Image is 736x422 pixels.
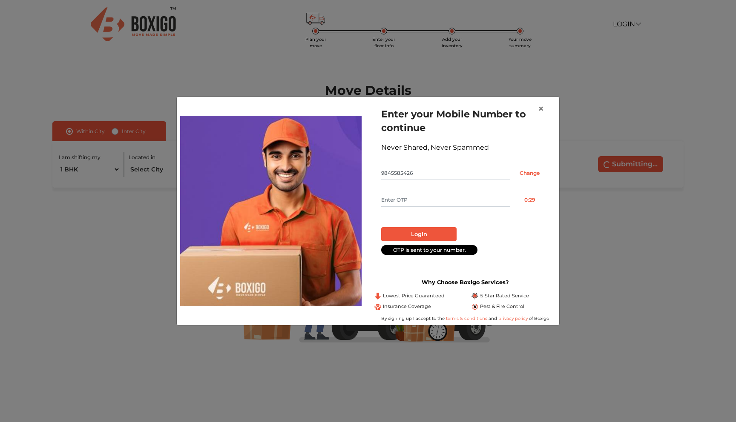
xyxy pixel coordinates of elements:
[374,279,556,285] h3: Why Choose Boxigo Services?
[383,292,445,299] span: Lowest Price Guaranteed
[381,245,477,255] div: OTP is sent to your number.
[381,166,510,180] input: Mobile No
[497,316,529,321] a: privacy policy
[381,193,510,207] input: Enter OTP
[381,107,549,134] h1: Enter your Mobile Number to continue
[381,227,457,242] button: Login
[510,193,549,207] button: 0:29
[510,166,549,180] input: Change
[538,103,544,115] span: ×
[480,292,529,299] span: 5 Star Rated Service
[446,316,489,321] a: terms & conditions
[180,116,362,306] img: relocation-img
[383,303,431,310] span: Insurance Coverage
[531,97,551,121] button: Close
[480,303,524,310] span: Pest & Fire Control
[381,143,549,153] div: Never Shared, Never Spammed
[374,315,556,322] div: By signing up I accept to the and of Boxigo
